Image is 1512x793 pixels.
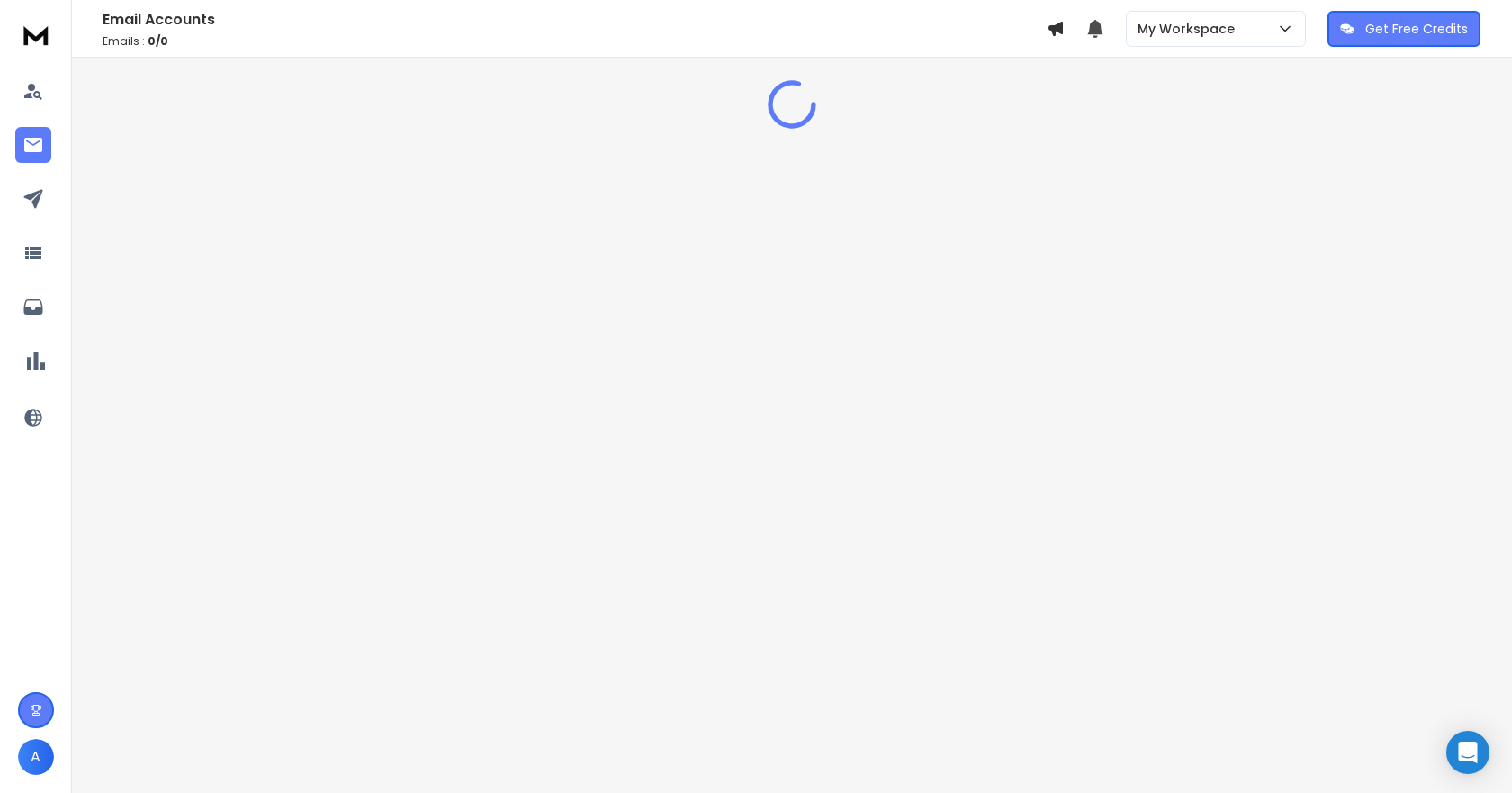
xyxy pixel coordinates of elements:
[1138,20,1242,38] p: My Workspace
[103,34,1047,49] p: Emails :
[1446,731,1489,774] div: Open Intercom Messenger
[18,18,54,51] img: logo
[18,739,54,775] button: A
[1327,11,1480,47] button: Get Free Credits
[148,33,168,49] span: 0 / 0
[103,9,1047,31] h1: Email Accounts
[1365,20,1468,38] p: Get Free Credits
